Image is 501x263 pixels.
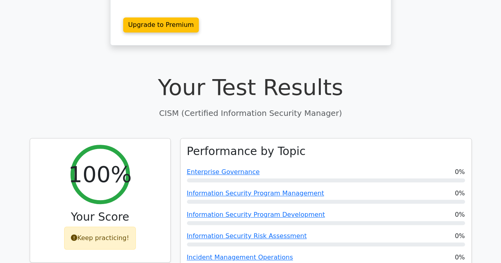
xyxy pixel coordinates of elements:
h1: Your Test Results [30,74,472,100]
p: CISM (Certified Information Security Manager) [30,107,472,119]
a: Incident Management Operations [187,254,293,261]
h2: 100% [68,161,131,187]
h3: Your Score [36,210,164,224]
span: 0% [455,253,465,262]
a: Information Security Program Development [187,211,325,218]
a: Information Security Program Management [187,189,324,197]
a: Information Security Risk Assessment [187,232,307,240]
a: Enterprise Governance [187,168,260,176]
span: 0% [455,167,465,177]
h3: Performance by Topic [187,145,306,158]
span: 0% [455,210,465,219]
span: 0% [455,231,465,241]
span: 0% [455,189,465,198]
div: Keep practicing! [64,227,136,250]
a: Upgrade to Premium [123,17,199,32]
